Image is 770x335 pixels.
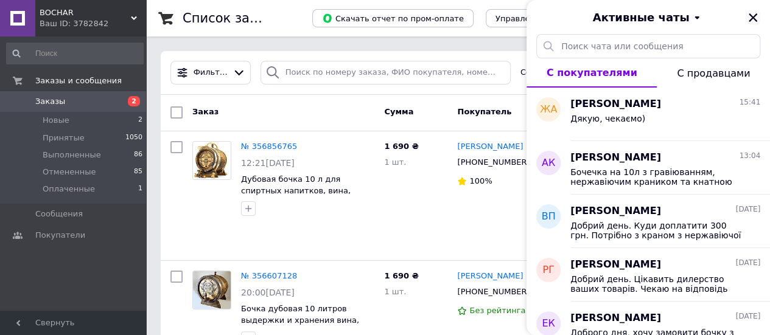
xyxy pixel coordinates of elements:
[455,154,532,170] div: [PHONE_NUMBER]
[542,263,554,277] span: РГ
[570,97,661,111] span: [PERSON_NAME]
[241,271,297,280] a: № 356607128
[128,96,140,106] span: 2
[40,18,146,29] div: Ваш ID: 3782842
[570,221,743,240] span: Добрий день. Куди доплатити 300 грн. Потрібно з краном з нержавіючої сталі
[520,67,616,78] span: Сохраненные фильтры:
[384,157,406,167] span: 1 шт.
[457,107,511,116] span: Покупатель
[540,103,557,117] span: ЖА
[570,114,645,123] span: Дякую, чекаємо)
[241,288,295,297] span: 20:00[DATE]
[455,284,532,300] div: [PHONE_NUMBER]
[570,311,661,325] span: [PERSON_NAME]
[193,271,231,309] img: Фото товару
[43,133,85,143] span: Принятые
[739,97,760,108] span: 15:41
[746,10,760,25] button: Закрыть
[735,258,760,268] span: [DATE]
[469,176,492,185] span: 100%
[527,195,770,248] button: ВП[PERSON_NAME][DATE]Добрий день. Куди доплатити 300 грн. Потрібно з краном з нержавіючої сталі
[43,150,101,161] span: Выполненные
[536,34,760,58] input: Поиск чата или сообщения
[241,142,297,151] a: № 356856765
[735,311,760,322] span: [DATE]
[384,271,418,280] span: 1 690 ₴
[384,142,418,151] span: 1 690 ₴
[570,167,743,187] span: Бочечка на 10л з гравіюванням, нержавіючим краником та кнатною ручкою - 2440 грн
[570,258,661,272] span: [PERSON_NAME]
[527,141,770,195] button: АК[PERSON_NAME]13:04Бочечка на 10л з гравіюванням, нержавіючим краником та кнатною ручкою - 2440 грн
[134,167,142,178] span: 85
[677,67,750,79] span: С продавцами
[384,287,406,296] span: 1 шт.
[457,141,523,153] a: [PERSON_NAME]
[241,174,369,229] a: Дубовая бочка 10 л для спиртных напитков, вина, коньяка, виски, бренди, [PERSON_NAME] с гравировк...
[241,158,295,168] span: 12:21[DATE]
[542,317,555,331] span: ЕК
[138,115,142,126] span: 2
[486,9,601,27] button: Управление статусами
[43,115,69,126] span: Новые
[561,10,736,26] button: Активные чаты
[43,167,96,178] span: Отмененные
[6,43,144,64] input: Поиск
[35,96,65,107] span: Заказы
[40,7,131,18] span: BOCHAR
[495,14,591,23] span: Управление статусами
[527,58,657,88] button: С покупателями
[527,88,770,141] button: ЖА[PERSON_NAME]15:41Дякую, чекаємо)
[312,9,474,27] button: Скачать отчет по пром-оплате
[194,67,228,78] span: Фильтры
[527,248,770,302] button: РГ[PERSON_NAME][DATE]Добрий день. Цікавить дилерство ваших товарів. Чекаю на відповідь так/ні, ум...
[541,210,555,224] span: ВП
[35,230,85,241] span: Покупатели
[134,150,142,161] span: 86
[547,67,637,78] span: С покупателями
[457,271,523,282] a: [PERSON_NAME]
[183,11,287,26] h1: Список заказов
[35,75,122,86] span: Заказы и сообщения
[739,151,760,161] span: 13:04
[192,107,219,116] span: Заказ
[593,10,690,26] span: Активные чаты
[657,58,770,88] button: С продавцами
[735,204,760,215] span: [DATE]
[261,61,511,85] input: Поиск по номеру заказа, ФИО покупателя, номеру телефона, Email, номеру накладной
[322,13,464,24] span: Скачать отчет по пром-оплате
[125,133,142,143] span: 1050
[542,156,555,170] span: АК
[192,141,231,180] a: Фото товару
[43,184,95,195] span: Оплаченные
[192,271,231,309] a: Фото товару
[384,107,413,116] span: Сумма
[570,204,661,218] span: [PERSON_NAME]
[193,142,231,179] img: Фото товару
[469,306,525,315] span: Без рейтинга
[138,184,142,195] span: 1
[570,274,743,294] span: Добрий день. Цікавить дилерство ваших товарів. Чекаю на відповідь так/ні, умови співпраці, вигруз...
[35,209,83,219] span: Сообщения
[570,151,661,165] span: [PERSON_NAME]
